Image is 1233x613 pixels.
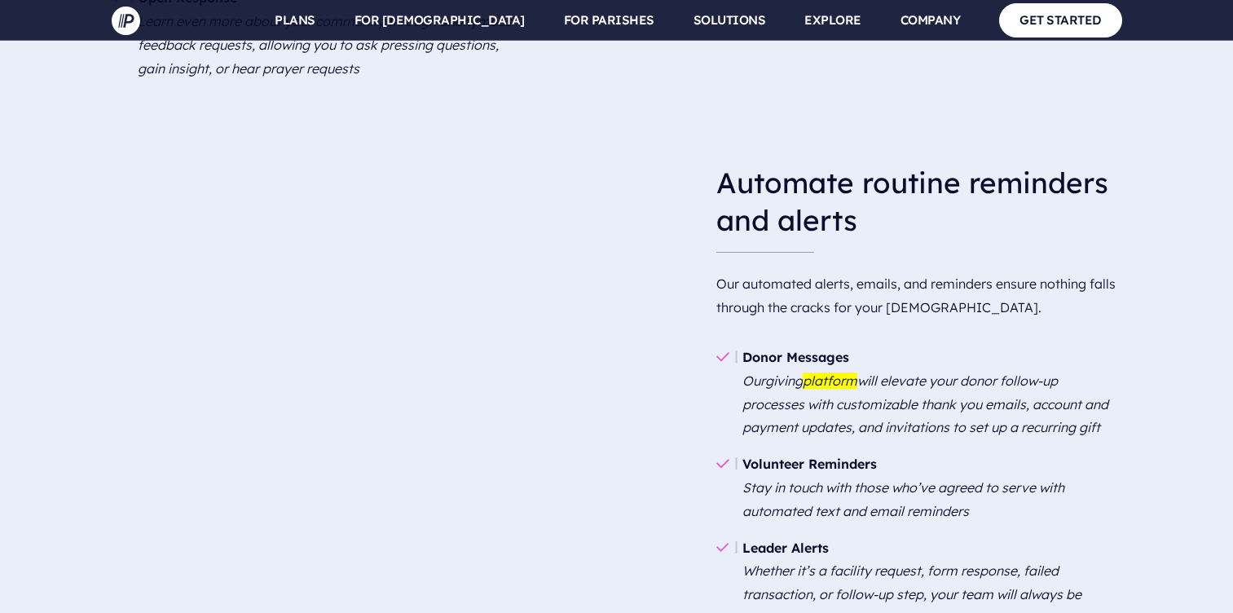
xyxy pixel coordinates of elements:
[742,479,1064,519] em: Stay in touch with those who’ve agreed to serve with automated text and email reminders
[716,266,1122,326] p: Our automated alerts, emails, and reminders ensure nothing falls through the cracks for your [DEM...
[716,152,1122,252] h3: Automate routine reminders and alerts
[742,540,829,556] b: Leader Alerts
[999,3,1122,37] a: GET STARTED
[742,349,849,365] b: Donor Messages
[765,373,857,389] a: givingplatform
[138,13,512,77] em: Learn even more about your community through anonymous feedback requests, allowing you to ask pre...
[742,373,1108,436] em: Our will elevate your donor follow-up processes with customizable thank you emails, account and p...
[742,456,877,472] b: Volunteer Reminders
[803,373,857,389] mark: platform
